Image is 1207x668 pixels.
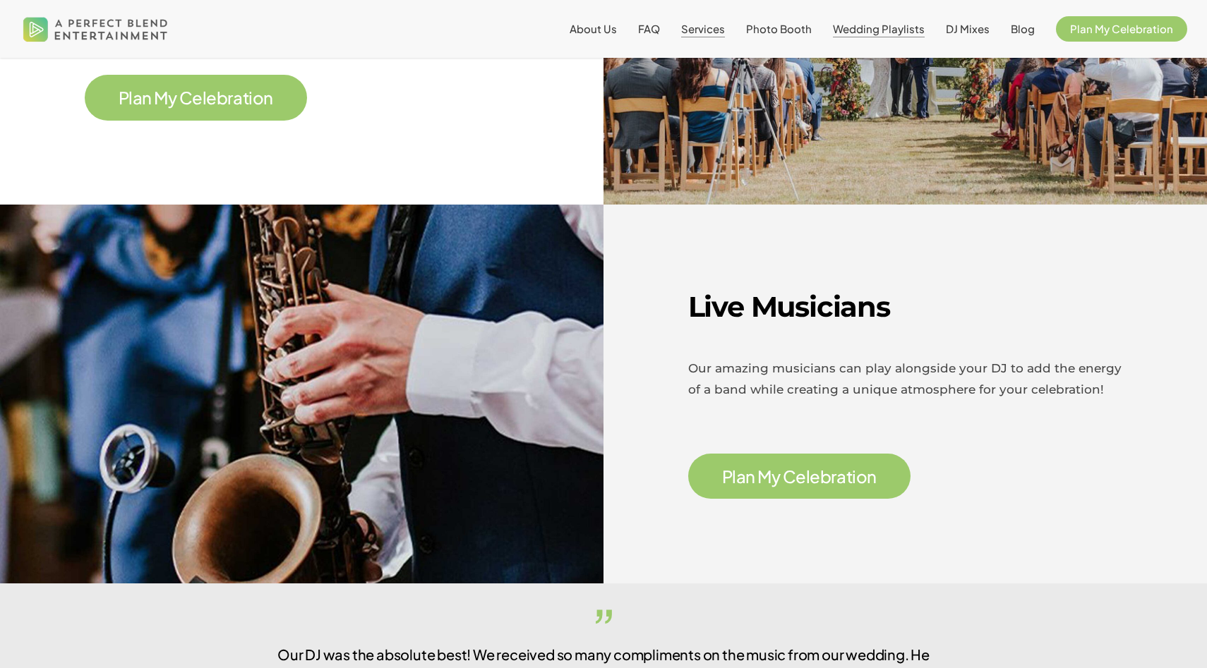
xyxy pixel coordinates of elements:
[757,468,771,485] span: M
[570,23,617,35] a: About Us
[833,23,925,35] a: Wedding Playlists
[133,90,143,107] span: a
[206,90,217,107] span: e
[142,90,152,107] span: n
[243,90,249,107] span: t
[192,90,203,107] span: e
[771,468,781,485] span: y
[20,6,172,52] img: A Perfect Blend Entertainment
[732,468,736,485] span: l
[128,90,133,107] span: l
[1011,22,1035,35] span: Blog
[263,90,273,107] span: n
[253,90,264,107] span: o
[681,23,725,35] a: Services
[867,468,877,485] span: n
[846,468,853,485] span: t
[856,468,867,485] span: o
[810,468,820,485] span: e
[217,90,228,107] span: b
[688,361,1122,396] span: Our amazing musicians can play alongside your DJ to add the energy of a band while creating a uni...
[783,468,796,485] span: C
[119,90,129,107] span: P
[154,90,168,107] span: M
[795,468,806,485] span: e
[168,90,177,107] span: y
[722,467,877,485] a: Plan My Celebration
[203,90,207,107] span: l
[233,90,243,107] span: a
[946,22,990,35] span: DJ Mixes
[570,22,617,35] span: About Us
[836,468,846,485] span: a
[722,468,733,485] span: P
[688,289,1123,324] h2: Live Musicians
[746,22,812,35] span: Photo Booth
[227,90,233,107] span: r
[1056,23,1187,35] a: Plan My Celebration
[638,23,660,35] a: FAQ
[267,601,940,657] span: ”
[179,90,193,107] span: C
[833,22,925,35] span: Wedding Playlists
[248,90,253,107] span: i
[745,468,755,485] span: n
[638,22,660,35] span: FAQ
[746,23,812,35] a: Photo Booth
[681,22,725,35] span: Services
[831,468,836,485] span: r
[119,88,273,107] a: Plan My Celebration
[820,468,831,485] span: b
[806,468,810,485] span: l
[852,468,856,485] span: i
[1070,22,1173,35] span: Plan My Celebration
[946,23,990,35] a: DJ Mixes
[736,468,746,485] span: a
[1011,23,1035,35] a: Blog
